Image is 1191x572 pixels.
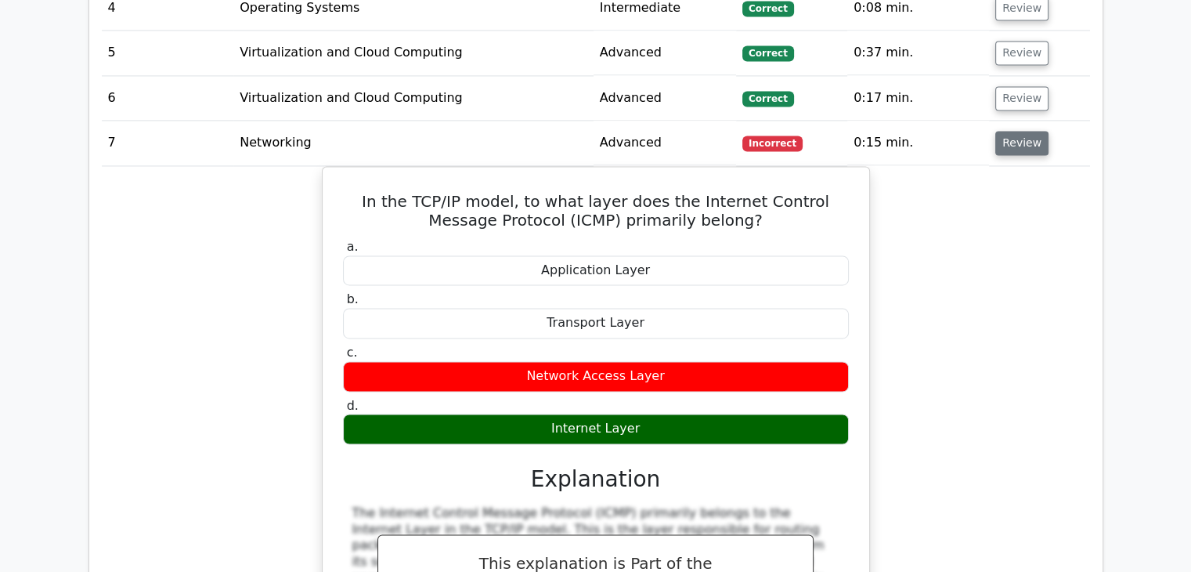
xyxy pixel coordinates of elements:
h3: Explanation [352,466,839,493]
div: Internet Layer [343,414,849,444]
div: Application Layer [343,255,849,286]
td: Advanced [594,31,736,75]
span: Incorrect [742,136,803,151]
td: 0:37 min. [847,31,989,75]
td: Advanced [594,121,736,165]
span: a. [347,239,359,254]
span: Correct [742,91,793,107]
td: Virtualization and Cloud Computing [233,31,594,75]
td: 0:15 min. [847,121,989,165]
td: 5 [102,31,234,75]
span: Correct [742,1,793,16]
td: 7 [102,121,234,165]
button: Review [995,41,1048,65]
button: Review [995,131,1048,155]
td: Networking [233,121,594,165]
div: Network Access Layer [343,361,849,392]
div: Transport Layer [343,308,849,338]
span: c. [347,345,358,360]
h5: In the TCP/IP model, to what layer does the Internet Control Message Protocol (ICMP) primarily be... [341,192,850,230]
span: b. [347,291,359,306]
td: 6 [102,76,234,121]
td: 0:17 min. [847,76,989,121]
span: Correct [742,45,793,61]
span: d. [347,398,359,413]
button: Review [995,86,1048,110]
td: Virtualization and Cloud Computing [233,76,594,121]
td: Advanced [594,76,736,121]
